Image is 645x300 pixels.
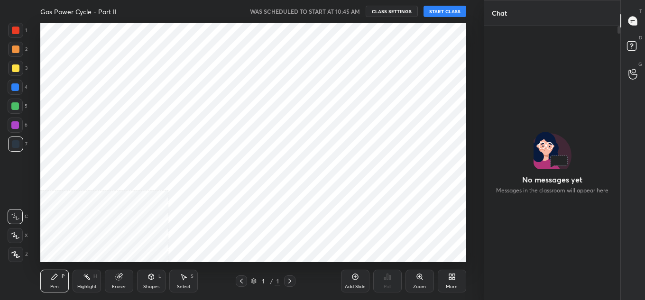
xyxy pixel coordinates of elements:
div: S [191,274,193,279]
div: More [446,284,458,289]
div: 4 [8,80,28,95]
h5: WAS SCHEDULED TO START AT 10:45 AM [250,7,360,16]
h4: Gas Power Cycle - Part II [40,7,117,16]
div: 7 [8,136,28,152]
div: C [8,209,28,224]
div: 1 [8,23,27,38]
p: T [639,8,642,15]
div: H [93,274,97,279]
button: CLASS SETTINGS [366,6,418,17]
p: D [639,34,642,41]
div: Z [8,247,28,262]
div: X [8,228,28,243]
div: 1 [258,278,268,284]
div: 6 [8,118,28,133]
div: Shapes [143,284,159,289]
div: Zoom [413,284,426,289]
div: Add Slide [345,284,366,289]
div: 2 [8,42,28,57]
div: P [62,274,64,279]
p: G [638,61,642,68]
p: Chat [484,0,515,26]
div: Eraser [112,284,126,289]
button: START CLASS [424,6,466,17]
div: L [158,274,161,279]
div: 3 [8,61,28,76]
div: 1 [275,277,280,285]
div: Select [177,284,191,289]
div: Highlight [77,284,97,289]
div: / [270,278,273,284]
div: 5 [8,99,28,114]
div: Pen [50,284,59,289]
